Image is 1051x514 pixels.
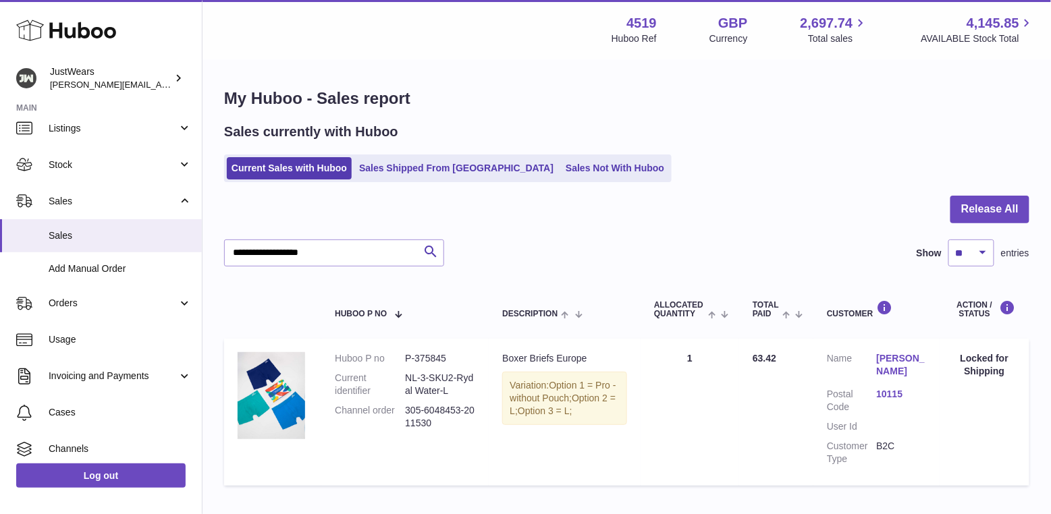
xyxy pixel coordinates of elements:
[224,88,1029,109] h1: My Huboo - Sales report
[827,352,876,381] dt: Name
[238,352,305,439] img: 45191716391640.jpg
[405,352,475,365] dd: P-375845
[641,339,739,485] td: 1
[354,157,558,179] a: Sales Shipped From [GEOGRAPHIC_DATA]
[877,440,926,465] dd: B2C
[827,388,876,413] dt: Postal Code
[49,333,192,346] span: Usage
[967,14,1019,32] span: 4,145.85
[953,352,1016,378] div: Locked for Shipping
[405,372,475,397] dd: NL-3-SKU2-Rydal Water-L
[502,352,627,365] div: Boxer Briefs Europe
[335,372,405,397] dt: Current identifier
[953,300,1016,318] div: Action / Status
[502,372,627,425] div: Variation:
[49,406,192,419] span: Cases
[502,310,558,318] span: Description
[718,14,747,32] strong: GBP
[49,195,178,208] span: Sales
[49,262,192,275] span: Add Manual Order
[753,301,779,318] span: Total paid
[827,440,876,465] dt: Customer Type
[612,32,657,45] div: Huboo Ref
[808,32,868,45] span: Total sales
[335,404,405,430] dt: Channel order
[50,65,171,91] div: JustWears
[49,370,178,382] span: Invoicing and Payments
[405,404,475,430] dd: 305-6048453-2011530
[877,352,926,378] a: [PERSON_NAME]
[16,68,36,88] img: josh@just-wears.com
[801,14,853,32] span: 2,697.74
[16,463,186,488] a: Log out
[921,32,1035,45] span: AVAILABLE Stock Total
[753,353,776,364] span: 63.42
[49,297,178,310] span: Orders
[917,247,942,260] label: Show
[709,32,748,45] div: Currency
[561,157,669,179] a: Sales Not With Huboo
[227,157,352,179] a: Current Sales with Huboo
[49,442,192,455] span: Channels
[626,14,657,32] strong: 4519
[654,301,705,318] span: ALLOCATED Quantity
[49,122,178,135] span: Listings
[950,196,1029,223] button: Release All
[510,380,616,403] span: Option 1 = Pro - without Pouch;
[921,14,1035,45] a: 4,145.85 AVAILABLE Stock Total
[827,300,926,318] div: Customer
[49,159,178,171] span: Stock
[518,405,572,416] span: Option 3 = L;
[877,388,926,401] a: 10115
[827,420,876,433] dt: User Id
[49,229,192,242] span: Sales
[50,79,271,90] span: [PERSON_NAME][EMAIL_ADDRESS][DOMAIN_NAME]
[224,123,398,141] h2: Sales currently with Huboo
[335,310,387,318] span: Huboo P no
[1001,247,1029,260] span: entries
[335,352,405,365] dt: Huboo P no
[801,14,869,45] a: 2,697.74 Total sales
